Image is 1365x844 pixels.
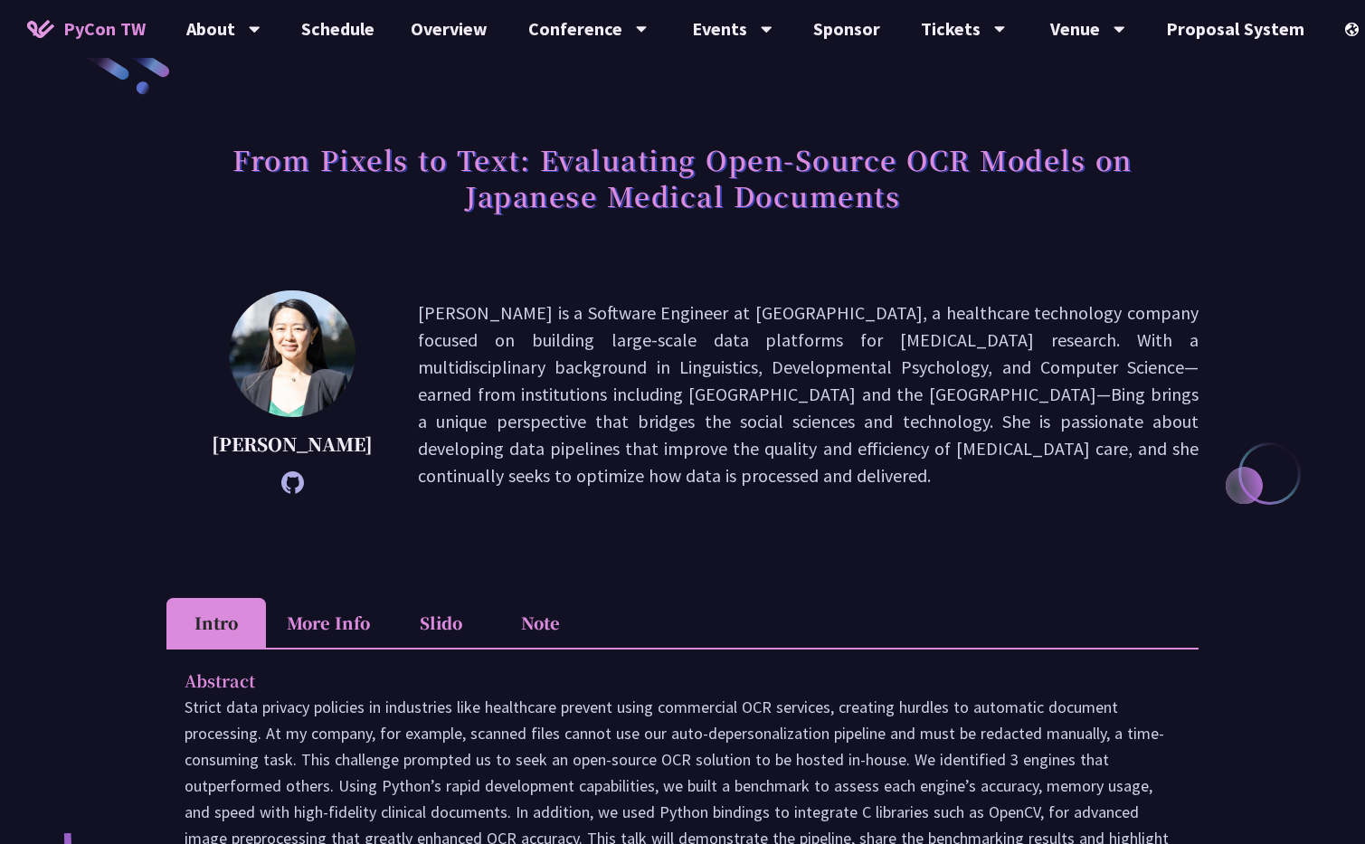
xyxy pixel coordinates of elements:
[391,598,490,648] li: Slido
[166,132,1199,223] h1: From Pixels to Text: Evaluating Open-Source OCR Models on Japanese Medical Documents
[490,598,590,648] li: Note
[166,598,266,648] li: Intro
[185,668,1144,694] p: Abstract
[63,15,146,43] span: PyCon TW
[9,6,164,52] a: PyCon TW
[1345,23,1363,36] img: Locale Icon
[418,299,1199,489] p: [PERSON_NAME] is a Software Engineer at [GEOGRAPHIC_DATA], a healthcare technology company focuse...
[27,20,54,38] img: Home icon of PyCon TW 2025
[266,598,391,648] li: More Info
[229,290,355,417] img: Bing Wang
[212,431,373,458] p: [PERSON_NAME]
